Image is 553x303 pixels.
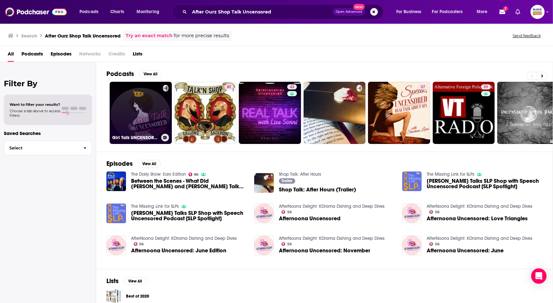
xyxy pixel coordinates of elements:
a: 61 [174,82,237,144]
span: 56 [287,211,292,214]
span: For Business [396,7,422,16]
span: Select [4,146,78,150]
button: open menu [428,7,472,17]
a: 42 [239,82,301,144]
button: Open AdvancedNew [333,8,365,16]
a: The Missing Link for SLPs [131,204,179,209]
a: Shop Talk: After Hours [279,172,321,177]
a: The Missing Link for SLPs [427,172,474,177]
button: open menu [75,7,107,17]
span: Afternoona Uncensored: November [279,248,370,253]
button: open menu [132,7,168,17]
a: 56 [281,242,292,246]
img: Afternoona Uncensored [254,204,274,223]
a: 39 [481,84,491,89]
a: AfterNoona Delight: KDrama Dishing and Deep Dives [131,236,237,241]
span: Want to filter your results? [10,102,60,107]
button: View All [124,277,147,285]
span: 37 [421,84,425,90]
a: AfterNoona Delight: KDrama Dishing and Deep Dives [279,204,385,209]
button: Show profile menu [531,5,545,19]
a: 39 [433,82,495,144]
span: More [477,7,488,16]
a: Shop Talk: After Hours (Trailer) [279,187,356,192]
p: Saved Searches [4,130,92,136]
a: 61 [224,84,234,89]
h3: After Ourz Shop Talk Uncensored [45,33,121,39]
a: Girl Talk UNCENSORED After Dark [110,82,172,144]
a: 56 [429,242,440,246]
a: Charts [106,7,128,17]
span: Afternoona Uncensored [279,216,340,221]
a: 56 [281,210,292,214]
a: Mattie Talks SLP Shop with Speech Uncensored Podcast {SLP Spotlight} [427,178,542,189]
span: 56 [287,243,292,246]
span: 42 [290,84,294,90]
span: Podcasts [80,7,98,16]
img: Mattie Talks SLP Shop with Speech Uncensored Podcast {SLP Spotlight} [402,172,422,191]
span: Credits [108,49,125,62]
img: Shop Talk: After Hours (Trailer) [254,173,274,193]
span: Open Advanced [336,10,362,13]
div: Open Intercom Messenger [531,268,547,284]
a: The Daily Show: Ears Edition [131,172,186,177]
a: Best of 2020 [126,293,149,300]
a: Lists [133,49,142,62]
span: Monitoring [137,7,159,16]
span: Networks [79,49,101,62]
img: Between the Scenes - What Did Trevor and Tomi Lahren Talk About After the Show? - Uncensored [106,172,126,191]
a: Try an exact match [126,32,172,39]
h2: Filter By [4,79,92,88]
a: 86 [189,173,199,176]
span: 61 [227,84,231,90]
a: Afternoona Uncensored: June [427,248,504,253]
a: Show notifications dropdown [513,6,523,17]
a: 56 [134,242,144,246]
img: Afternoona Uncensored: June [402,236,422,255]
a: AfterNoona Delight: KDrama Dishing and Deep Dives [427,204,532,209]
a: Show notifications dropdown [497,6,508,17]
span: 1 [504,6,508,11]
a: Podcasts [21,49,43,62]
img: Mattie Talks SLP Shop with Speech Uncensored Podcast {SLP Spotlight} [106,204,126,223]
span: Episodes [51,49,71,62]
a: PodcastsView All [106,70,162,78]
button: open menu [472,7,496,17]
img: Podchaser - Follow, Share and Rate Podcasts [5,6,67,18]
input: Search podcasts, credits, & more... [189,7,333,17]
span: Logged in as blackpodcastingawards [531,5,545,19]
img: Afternoona Uncensored: June Edition [106,236,126,255]
a: Afternoona Uncensored: June Edition [131,248,226,253]
button: View All [139,70,162,78]
span: Choose a tab above to access filters. [10,109,60,118]
a: Between the Scenes - What Did Trevor and Tomi Lahren Talk About After the Show? - Uncensored [131,178,247,189]
a: 42 [287,84,297,89]
div: Search podcasts, credits, & more... [178,4,390,19]
a: 37 [368,82,430,144]
button: Send feedback [511,33,543,38]
img: Afternoona Uncensored: Love Triangles [402,204,422,223]
a: Afternoona Uncensored: Love Triangles [427,216,528,221]
h3: Search [21,33,37,39]
h2: Lists [106,277,119,285]
a: 37 [418,84,428,89]
span: New [353,4,365,10]
span: 56 [435,211,440,214]
h2: Episodes [106,160,133,168]
button: View All [138,160,161,168]
img: Afternoona Uncensored: November [254,236,274,255]
button: Select [4,141,92,155]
